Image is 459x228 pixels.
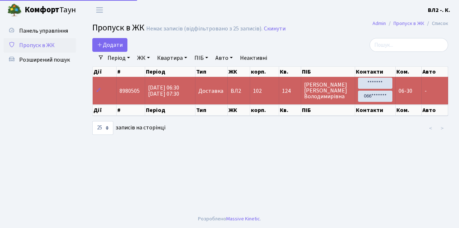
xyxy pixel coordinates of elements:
[148,84,179,98] span: [DATE] 06:30 [DATE] 07:30
[145,105,195,116] th: Період
[301,67,355,77] th: ПІБ
[370,38,448,52] input: Пошук...
[228,67,250,77] th: ЖК
[279,67,301,77] th: Кв.
[92,21,144,34] span: Пропуск в ЖК
[355,105,396,116] th: Контакти
[19,41,55,49] span: Пропуск в ЖК
[355,67,396,77] th: Контакти
[4,24,76,38] a: Панель управління
[154,52,190,64] a: Квартира
[198,215,261,223] div: Розроблено .
[92,121,113,135] select: записів на сторінці
[25,4,76,16] span: Таун
[92,121,165,135] label: записів на сторінці
[134,52,153,64] a: ЖК
[145,67,195,77] th: Період
[253,87,262,95] span: 102
[105,52,133,64] a: Період
[250,67,279,77] th: корп.
[237,52,270,64] a: Неактивні
[422,67,448,77] th: Авто
[228,105,250,116] th: ЖК
[4,38,76,53] a: Пропуск в ЖК
[212,52,236,64] a: Авто
[93,67,117,77] th: Дії
[231,88,247,94] span: ВЛ2
[393,20,424,27] a: Пропуск в ЖК
[399,87,412,95] span: 06-30
[7,3,22,17] img: logo.png
[279,105,301,116] th: Кв.
[93,105,117,116] th: Дії
[117,105,145,116] th: #
[146,25,262,32] div: Немає записів (відфільтровано з 25 записів).
[195,67,228,77] th: Тип
[92,38,127,52] a: Додати
[117,67,145,77] th: #
[424,20,448,28] li: Список
[362,16,459,31] nav: breadcrumb
[119,87,140,95] span: 8980505
[396,105,422,116] th: Ком.
[25,4,59,16] b: Комфорт
[19,56,70,64] span: Розширений пошук
[90,4,109,16] button: Переключити навігацію
[372,20,386,27] a: Admin
[301,105,355,116] th: ПІБ
[428,6,450,14] a: ВЛ2 -. К.
[282,88,298,94] span: 124
[97,41,123,49] span: Додати
[425,87,427,95] span: -
[4,53,76,67] a: Розширений пошук
[195,105,228,116] th: Тип
[19,27,68,35] span: Панель управління
[264,25,286,32] a: Скинути
[422,105,448,116] th: Авто
[198,88,223,94] span: Доставка
[396,67,422,77] th: Ком.
[191,52,211,64] a: ПІБ
[304,82,352,99] span: [PERSON_NAME] [PERSON_NAME] Володимирівна
[226,215,260,223] a: Massive Kinetic
[250,105,279,116] th: корп.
